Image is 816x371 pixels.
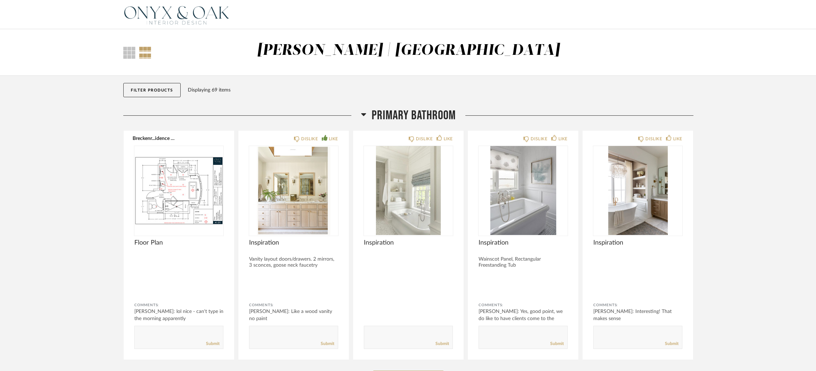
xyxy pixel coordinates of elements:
[479,239,568,247] span: Inspiration
[479,302,568,309] div: Comments:
[479,146,568,235] img: undefined
[673,135,682,142] div: LIKE
[479,308,568,329] div: [PERSON_NAME]: Yes, good point, we do like to have clients come to the showro...
[645,135,662,142] div: DISLIKE
[435,341,449,347] a: Submit
[372,108,456,123] span: Primary Bathroom
[479,256,568,268] div: Wainscot Panel, Rectangular Freestanding Tub
[206,341,220,347] a: Submit
[665,341,678,347] a: Submit
[550,341,564,347] a: Submit
[123,83,181,97] button: Filter Products
[416,135,433,142] div: DISLIKE
[134,146,223,235] img: undefined
[249,256,338,268] div: Vanity layout doors/drawers. 2 mirrors, 3 sconces, goose neck faucetry
[329,135,338,142] div: LIKE
[257,43,560,58] div: [PERSON_NAME] | [GEOGRAPHIC_DATA]
[134,239,223,247] span: Floor Plan
[593,239,682,247] span: Inspiration
[364,146,453,235] img: undefined
[249,146,338,235] img: undefined
[249,239,338,247] span: Inspiration
[531,135,547,142] div: DISLIKE
[249,302,338,309] div: Comments:
[123,0,230,29] img: 08ecf60b-2490-4d88-a620-7ab89e40e421.png
[364,239,453,247] span: Inspiration
[593,308,682,322] div: [PERSON_NAME]: Interesting! That makes sense
[593,146,682,235] img: undefined
[134,308,223,322] div: [PERSON_NAME]: lol nice - can't type in the morning apparently
[321,341,334,347] a: Submit
[444,135,453,142] div: LIKE
[558,135,568,142] div: LIKE
[249,308,338,322] div: [PERSON_NAME]: Like a wood vanity no paint
[301,135,318,142] div: DISLIKE
[188,86,690,94] div: Displaying 69 items
[133,135,177,141] button: Breckenr...idence 1.pdf
[593,302,682,309] div: Comments:
[134,302,223,309] div: Comments:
